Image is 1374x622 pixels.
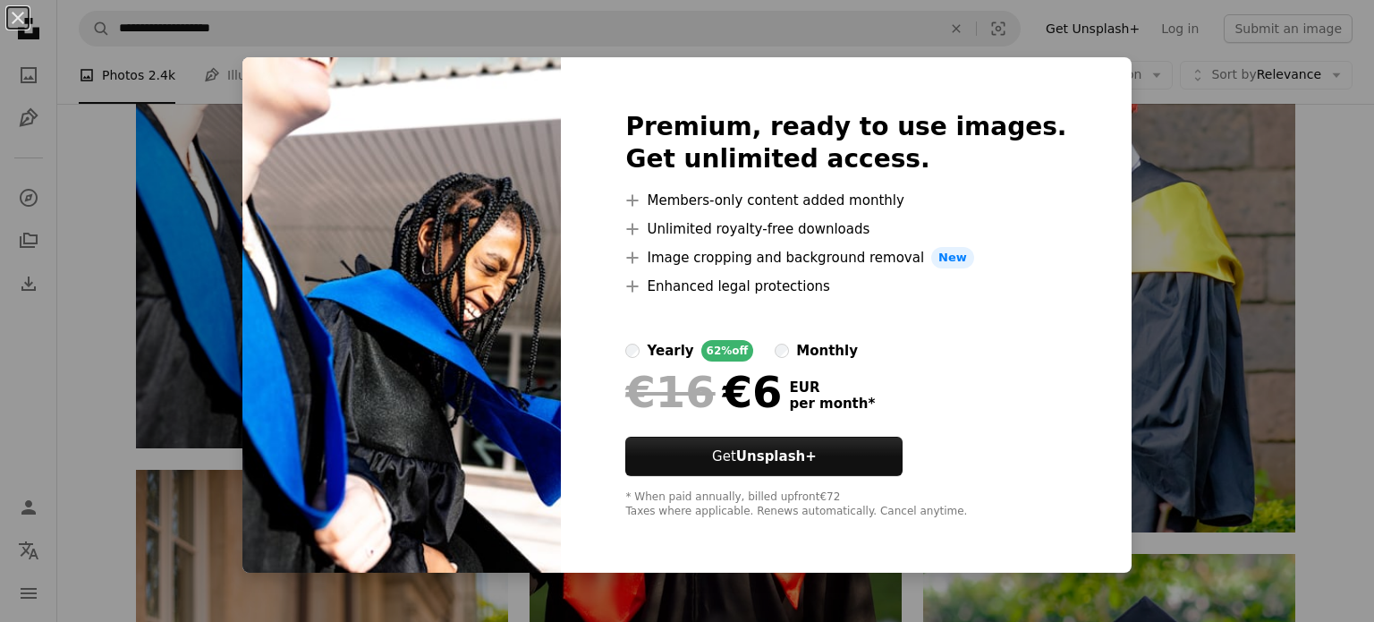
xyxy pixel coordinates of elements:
[701,340,754,362] div: 62% off
[736,448,817,464] strong: Unsplash+
[647,340,693,362] div: yearly
[789,396,875,412] span: per month *
[625,218,1066,240] li: Unlimited royalty-free downloads
[931,247,974,268] span: New
[625,369,715,415] span: €16
[625,247,1066,268] li: Image cropping and background removal
[625,190,1066,211] li: Members-only content added monthly
[789,379,875,396] span: EUR
[625,111,1066,175] h2: Premium, ready to use images. Get unlimited access.
[625,437,903,476] button: GetUnsplash+
[242,57,561,573] img: premium_photo-1713296254889-8d0507868126
[796,340,858,362] div: monthly
[625,490,1066,519] div: * When paid annually, billed upfront €72 Taxes where applicable. Renews automatically. Cancel any...
[625,344,640,358] input: yearly62%off
[625,276,1066,297] li: Enhanced legal protections
[775,344,789,358] input: monthly
[625,369,782,415] div: €6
